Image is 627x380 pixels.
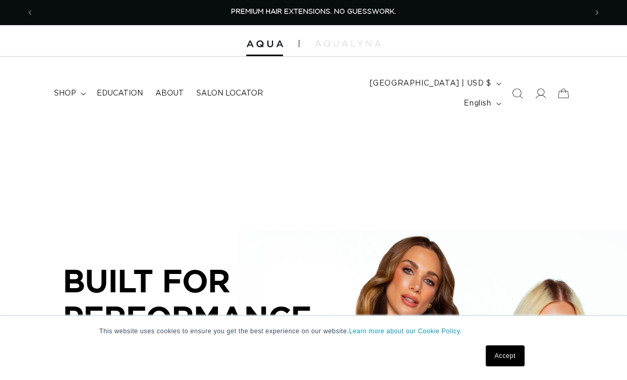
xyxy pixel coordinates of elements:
[18,3,41,23] button: Previous announcement
[457,93,505,113] button: English
[464,98,491,109] span: English
[155,89,184,98] span: About
[231,8,396,15] span: PREMIUM HAIR EXTENSIONS. NO GUESSWORK.
[349,328,462,335] a: Learn more about our Cookie Policy.
[363,73,506,93] button: [GEOGRAPHIC_DATA] | USD $
[97,89,143,98] span: Education
[149,82,190,104] a: About
[315,40,381,47] img: aqualyna.com
[246,40,283,48] img: Aqua Hair Extensions
[370,78,492,89] span: [GEOGRAPHIC_DATA] | USD $
[486,345,525,366] a: Accept
[48,82,90,104] summary: shop
[99,326,528,336] p: This website uses cookies to ensure you get the best experience on our website.
[54,89,76,98] span: shop
[586,3,609,23] button: Next announcement
[196,89,263,98] span: Salon Locator
[190,82,269,104] a: Salon Locator
[90,82,149,104] a: Education
[506,82,529,105] summary: Search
